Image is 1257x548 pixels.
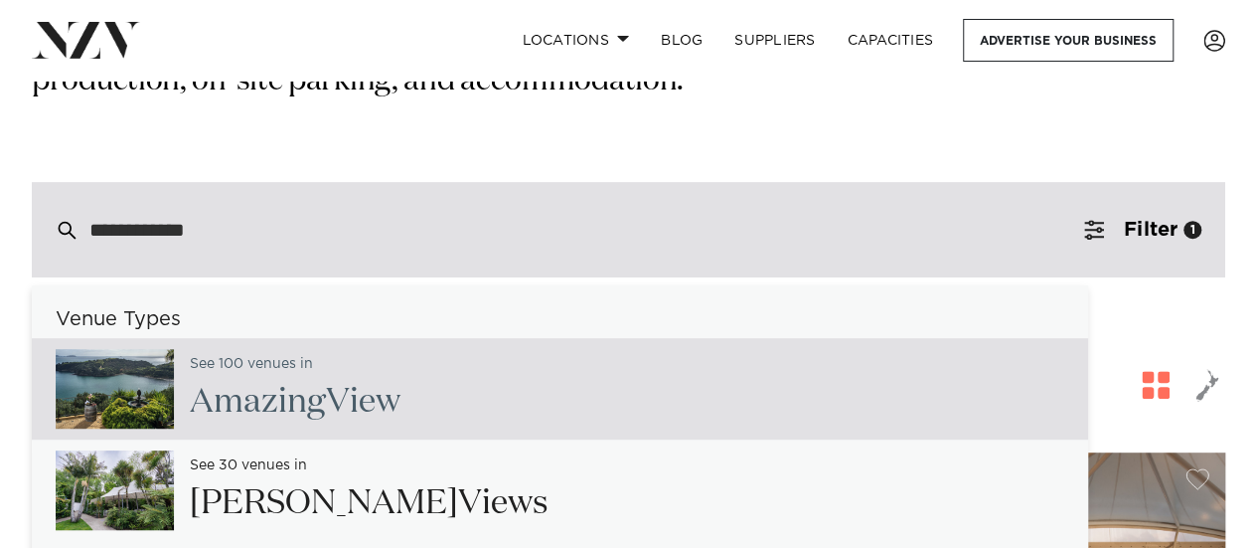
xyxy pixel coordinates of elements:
[190,380,400,425] h2: Amazing
[56,349,174,429] img: xOSag0SHUUtVp9brpiWIzbWoCAyVxtJz1tKqrhDF.jpg
[190,481,549,526] h2: [PERSON_NAME] s
[32,309,1088,330] h6: Venue Types
[326,385,400,419] span: View
[458,486,533,520] span: View
[718,19,831,62] a: SUPPLIERS
[1124,220,1178,240] span: Filter
[1183,221,1201,239] div: 1
[190,357,313,372] small: See 100 venues in
[963,19,1174,62] a: Advertise your business
[1060,182,1225,277] button: Filter1
[32,22,140,58] img: nzv-logo.png
[832,19,950,62] a: Capacities
[190,458,307,473] small: See 30 venues in
[645,19,718,62] a: BLOG
[56,451,174,530] img: Zp4DRNZmYjx6jQuE8cuEusLxCc7Obg9kzXe3mb3b.jpg
[506,19,645,62] a: Locations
